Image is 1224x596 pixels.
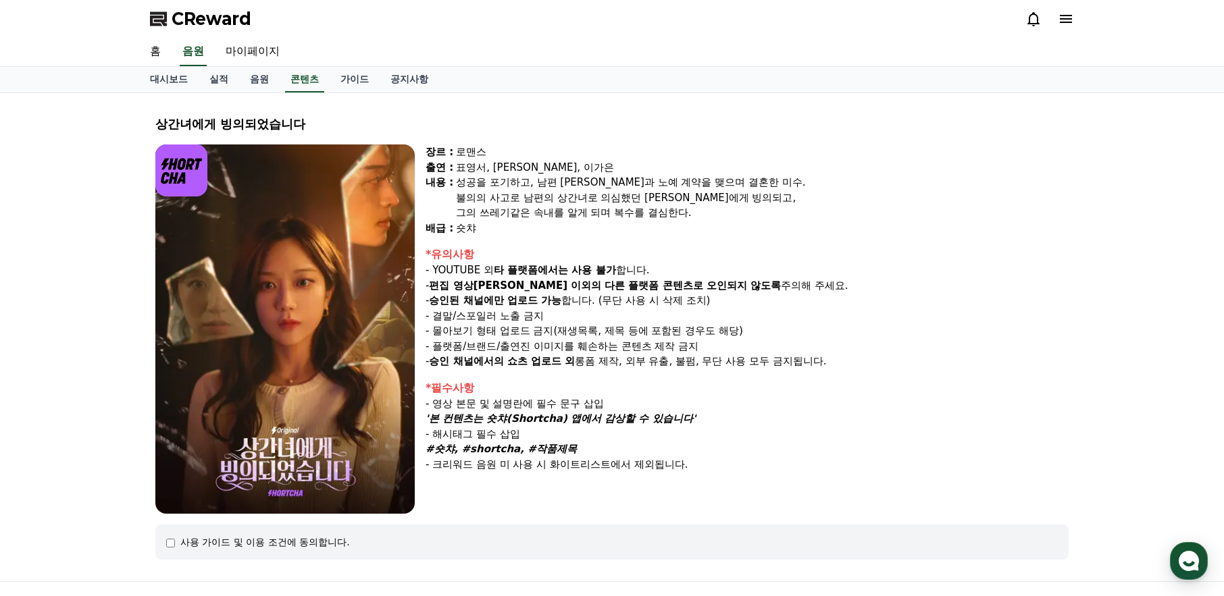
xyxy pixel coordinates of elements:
a: CReward [150,8,251,30]
strong: 타 플랫폼에서는 사용 불가 [494,264,616,276]
a: 설정 [174,428,259,462]
a: 홈 [139,38,172,66]
div: 성공을 포기하고, 남편 [PERSON_NAME]과 노예 계약을 맺으며 결혼한 미수. [456,175,1069,190]
div: 로맨스 [456,144,1069,160]
div: 숏챠 [456,221,1069,236]
div: 상간녀에게 빙의되었습니다 [155,115,1069,134]
img: logo [155,144,207,196]
span: 홈 [43,448,51,459]
strong: '본 컨텐츠는 숏챠(Shortcha) 앱에서 감상할 수 있습니다' [426,412,696,425]
a: 가이드 [330,67,380,92]
strong: 승인 채널에서의 쇼츠 업로드 외 [429,355,575,367]
p: - 주의해 주세요. [426,278,1069,294]
strong: 승인된 채널에만 업로드 가능 [429,294,561,306]
a: 실적 [199,67,239,92]
a: 홈 [4,428,89,462]
div: *필수사항 [426,380,1069,396]
div: - 크리워드 음원 미 사용 시 화이트리스트에서 제외됩니다. [426,457,1069,472]
div: - 해시태그 필수 삽입 [426,427,1069,442]
img: video [155,144,415,514]
a: 음원 [180,38,207,66]
div: 장르 : [426,144,453,160]
div: 출연 : [426,160,453,175]
p: - 결말/스포일러 노출 금지 [426,308,1069,324]
div: 배급 : [426,221,453,236]
p: - 플랫폼/브랜드/출연진 이미지를 훼손하는 콘텐츠 제작 금지 [426,339,1069,354]
div: 그의 쓰레기같은 속내를 알게 되며 복수를 결심한다. [456,205,1069,221]
a: 대시보드 [139,67,199,92]
p: - 합니다. (무단 사용 시 삭제 조치) [426,293,1069,308]
div: *유의사항 [426,246,1069,263]
strong: #숏챠, #shortcha, #작품제목 [426,443,577,455]
strong: 편집 영상[PERSON_NAME] 이외의 [429,279,601,292]
div: 내용 : [426,175,453,221]
div: - 영상 본문 및 설명란에 필수 문구 삽입 [426,396,1069,412]
div: 표영서, [PERSON_NAME], 이가은 [456,160,1069,175]
span: 대화 [124,449,140,460]
p: - 몰아보기 형태 업로드 금지(재생목록, 제목 등에 포함된 경우도 해당) [426,323,1069,339]
a: 콘텐츠 [285,67,324,92]
a: 음원 [239,67,280,92]
span: 설정 [209,448,225,459]
p: - 롱폼 제작, 외부 유출, 불펌, 무단 사용 모두 금지됩니다. [426,354,1069,369]
span: CReward [172,8,251,30]
div: 불의의 사고로 남편의 상간녀로 의심했던 [PERSON_NAME]에게 빙의되고, [456,190,1069,206]
p: - YOUTUBE 외 합니다. [426,263,1069,278]
a: 공지사항 [380,67,439,92]
a: 마이페이지 [215,38,290,66]
strong: 다른 플랫폼 콘텐츠로 오인되지 않도록 [605,279,781,292]
a: 대화 [89,428,174,462]
div: 사용 가이드 및 이용 조건에 동의합니다. [180,535,350,549]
